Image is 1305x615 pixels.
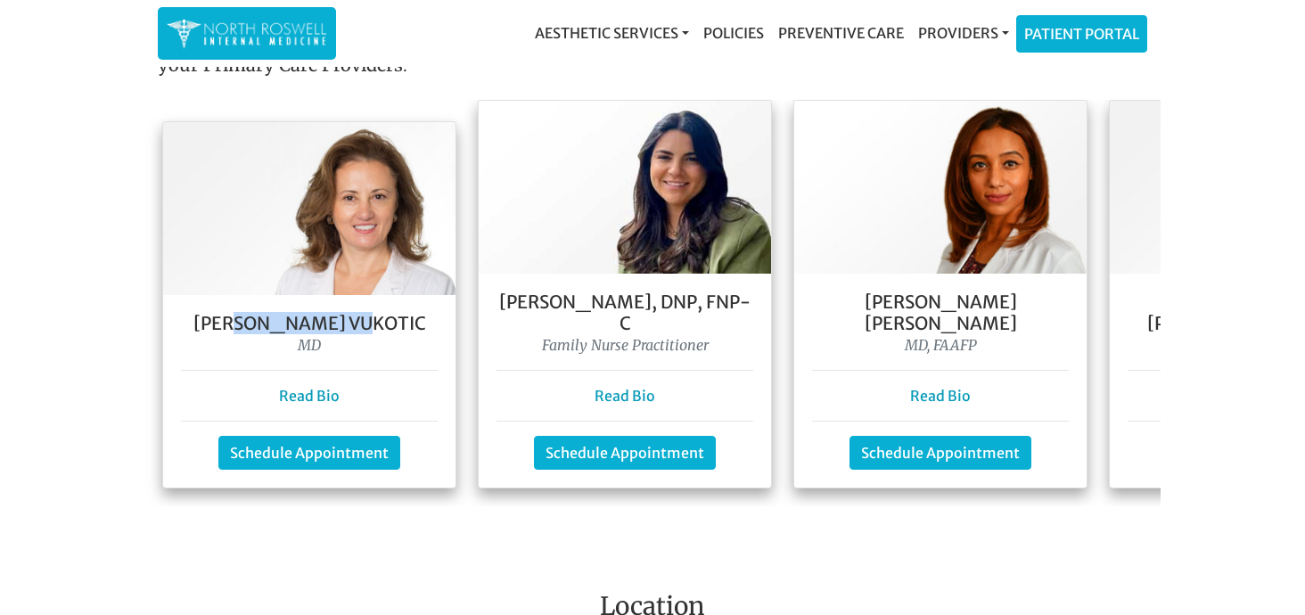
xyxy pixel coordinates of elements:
[771,15,911,51] a: Preventive Care
[905,336,977,354] i: MD, FAAFP
[910,387,971,405] a: Read Bio
[298,336,321,354] i: MD
[163,122,456,295] img: Dr. Goga Vukotis
[279,387,340,405] a: Read Bio
[849,436,1031,470] a: Schedule Appointment
[794,101,1087,274] img: Dr. Farah Mubarak Ali MD, FAAFP
[528,15,696,51] a: Aesthetic Services
[911,15,1016,51] a: Providers
[167,16,327,51] img: North Roswell Internal Medicine
[595,387,655,405] a: Read Bio
[218,436,400,470] a: Schedule Appointment
[181,313,438,334] h5: [PERSON_NAME] Vukotic
[534,436,716,470] a: Schedule Appointment
[542,336,709,354] i: Family Nurse Practitioner
[812,291,1069,334] h5: [PERSON_NAME] [PERSON_NAME]
[1017,16,1146,52] a: Patient Portal
[497,291,753,334] h5: [PERSON_NAME], DNP, FNP- C
[696,15,771,51] a: Policies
